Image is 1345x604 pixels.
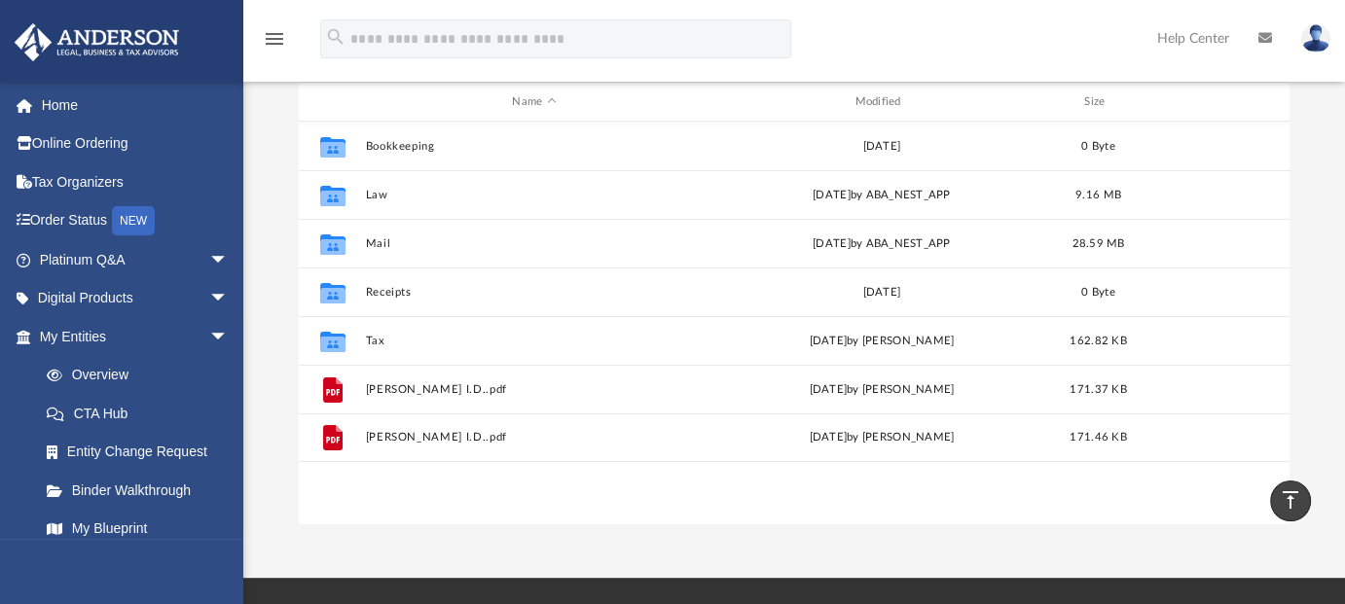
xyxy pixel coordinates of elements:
span: 171.37 KB [1070,384,1126,395]
a: Digital Productsarrow_drop_down [14,279,258,318]
a: menu [263,37,286,51]
div: [DATE] by [PERSON_NAME] [712,381,1051,399]
i: vertical_align_top [1279,488,1302,512]
div: grid [299,122,1290,525]
span: arrow_drop_down [209,240,248,280]
span: 28.59 MB [1072,238,1124,249]
i: search [325,26,346,48]
div: id [307,93,355,111]
span: arrow_drop_down [209,317,248,357]
button: Law [365,189,704,201]
a: Tax Organizers [14,162,258,201]
button: Tax [365,335,704,347]
a: My Blueprint [27,510,248,549]
div: Modified [711,93,1050,111]
span: 9.16 MB [1075,190,1121,200]
span: 162.82 KB [1070,336,1126,346]
img: Anderson Advisors Platinum Portal [9,23,185,61]
div: Size [1059,93,1137,111]
div: [DATE] by ABA_NEST_APP [712,235,1051,253]
span: 0 Byte [1081,141,1115,152]
a: Overview [27,356,258,395]
i: menu [263,27,286,51]
div: Name [364,93,703,111]
a: Binder Walkthrough [27,471,258,510]
div: [DATE] by [PERSON_NAME] [712,333,1051,350]
div: [DATE] by ABA_NEST_APP [712,187,1051,204]
a: Platinum Q&Aarrow_drop_down [14,240,258,279]
span: 0 Byte [1081,287,1115,298]
button: Mail [365,237,704,250]
div: [DATE] [712,284,1051,302]
a: CTA Hub [27,394,258,433]
span: 171.46 KB [1070,432,1126,443]
div: id [1145,93,1282,111]
a: vertical_align_top [1270,480,1311,521]
div: [DATE] [712,138,1051,156]
button: Receipts [365,286,704,299]
div: [DATE] by [PERSON_NAME] [712,429,1051,446]
a: Home [14,86,258,124]
button: Bookkeeping [365,140,704,153]
a: Online Ordering [14,124,258,163]
img: User Pic [1301,24,1330,53]
span: arrow_drop_down [209,279,248,319]
div: NEW [112,206,155,235]
a: My Entitiesarrow_drop_down [14,317,258,356]
button: [PERSON_NAME] I.D..pdf [365,431,704,444]
a: Entity Change Request [27,433,258,472]
a: Order StatusNEW [14,201,258,241]
button: [PERSON_NAME] I.D..pdf [365,383,704,396]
